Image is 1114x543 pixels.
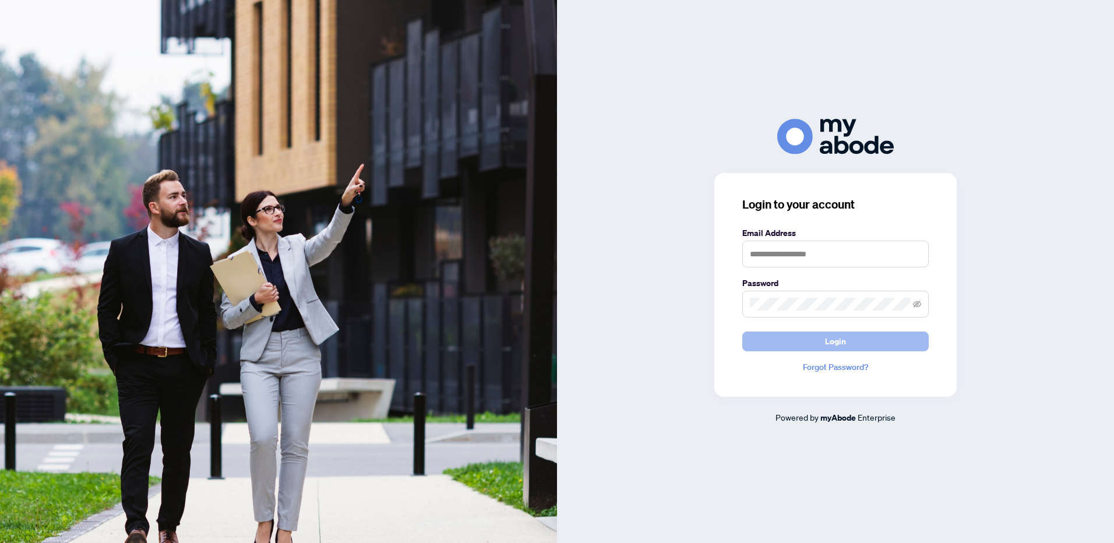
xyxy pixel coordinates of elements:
[858,412,896,422] span: Enterprise
[742,277,929,290] label: Password
[742,227,929,239] label: Email Address
[742,332,929,351] button: Login
[820,411,856,424] a: myAbode
[913,300,921,308] span: eye-invisible
[775,412,819,422] span: Powered by
[825,332,846,351] span: Login
[742,196,929,213] h3: Login to your account
[742,361,929,373] a: Forgot Password?
[777,119,894,154] img: ma-logo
